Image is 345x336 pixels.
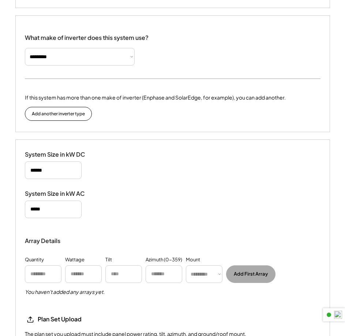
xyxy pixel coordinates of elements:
div: What make of inverter does this system use? [25,27,149,43]
div: If this system has more than one make of inverter (Enphase and SolarEdge, for example), you can a... [25,94,286,101]
div: Wattage [65,256,85,264]
button: Add First Array [226,265,275,283]
div: Quantity [25,256,44,264]
div: Azimuth (0-359) [146,256,182,264]
div: Plan Set Upload [38,316,111,323]
div: Array Details [25,236,61,245]
div: System Size in kW DC [25,151,98,158]
div: System Size in kW AC [25,190,98,198]
div: Tilt [105,256,112,264]
h5: You haven't added any arrays yet. [25,288,105,296]
button: Add another inverter type [25,107,92,121]
div: Mount [186,256,200,264]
